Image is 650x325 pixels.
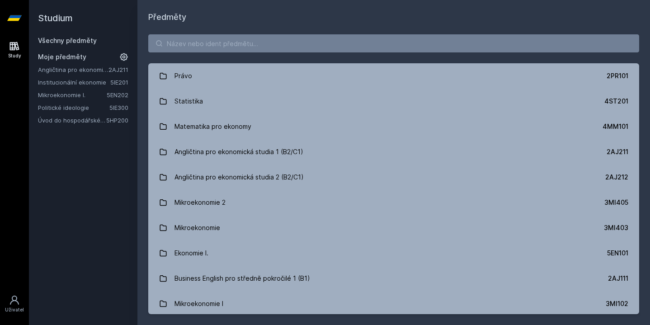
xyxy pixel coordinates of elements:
[148,11,639,24] h1: Předměty
[2,290,27,318] a: Uživatel
[148,89,639,114] a: Statistika 4ST201
[110,79,128,86] a: 5IE201
[2,36,27,64] a: Study
[38,78,110,87] a: Institucionální ekonomie
[38,52,86,61] span: Moje předměty
[148,215,639,240] a: Mikroekonomie 3MI403
[607,147,628,156] div: 2AJ211
[148,34,639,52] input: Název nebo ident předmětu…
[148,63,639,89] a: Právo 2PR101
[603,122,628,131] div: 4MM101
[108,66,128,73] a: 2AJ211
[148,139,639,165] a: Angličtina pro ekonomická studia 1 (B2/C1) 2AJ211
[174,193,226,212] div: Mikroekonomie 2
[605,173,628,182] div: 2AJ212
[8,52,21,59] div: Study
[148,266,639,291] a: Business English pro středně pokročilé 1 (B1) 2AJ111
[148,114,639,139] a: Matematika pro ekonomy 4MM101
[109,104,128,111] a: 5IE300
[38,116,106,125] a: Úvod do hospodářské a sociální politiky
[606,299,628,308] div: 3MI102
[106,117,128,124] a: 5HP200
[604,97,628,106] div: 4ST201
[174,118,251,136] div: Matematika pro ekonomy
[5,306,24,313] div: Uživatel
[607,71,628,80] div: 2PR101
[148,240,639,266] a: Ekonomie I. 5EN101
[38,65,108,74] a: Angličtina pro ekonomická studia 1 (B2/C1)
[38,90,107,99] a: Mikroekonomie I.
[148,165,639,190] a: Angličtina pro ekonomická studia 2 (B2/C1) 2AJ212
[604,198,628,207] div: 3MI405
[608,274,628,283] div: 2AJ111
[148,291,639,316] a: Mikroekonomie I 3MI102
[174,269,310,287] div: Business English pro středně pokročilé 1 (B1)
[174,219,220,237] div: Mikroekonomie
[174,92,203,110] div: Statistika
[604,223,628,232] div: 3MI403
[174,143,303,161] div: Angličtina pro ekonomická studia 1 (B2/C1)
[174,244,208,262] div: Ekonomie I.
[148,190,639,215] a: Mikroekonomie 2 3MI405
[38,103,109,112] a: Politické ideologie
[174,295,223,313] div: Mikroekonomie I
[607,249,628,258] div: 5EN101
[174,168,304,186] div: Angličtina pro ekonomická studia 2 (B2/C1)
[38,37,97,44] a: Všechny předměty
[174,67,192,85] div: Právo
[107,91,128,99] a: 5EN202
